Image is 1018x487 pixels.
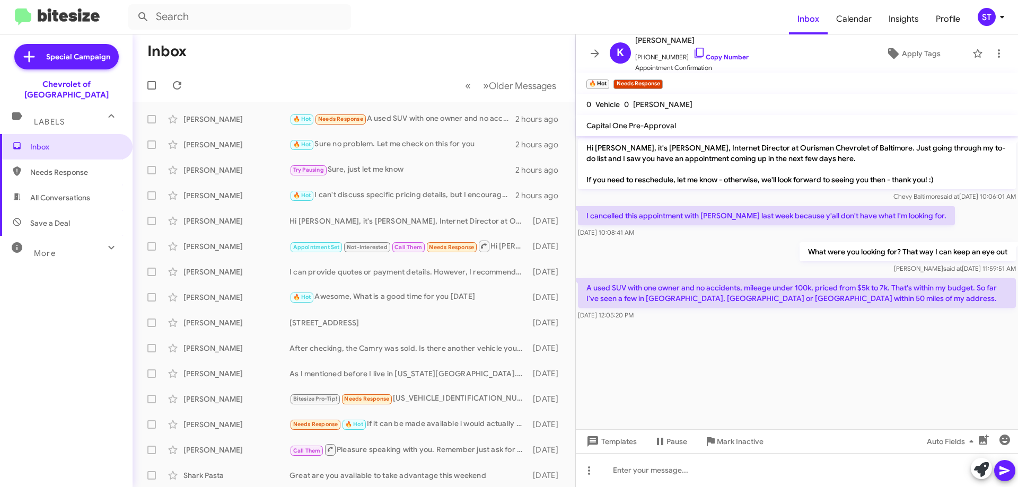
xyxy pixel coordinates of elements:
div: [PERSON_NAME] [183,292,289,303]
span: K [617,45,624,61]
input: Search [128,4,351,30]
span: said at [943,264,962,272]
a: Special Campaign [14,44,119,69]
button: Mark Inactive [696,432,772,451]
div: [PERSON_NAME] [183,419,289,430]
div: [US_VEHICLE_IDENTIFICATION_NUMBER] is my current vehicle VIN, I owe $46,990. If you can cover tha... [289,393,528,405]
div: After checking, the Camry was sold. Is there another vehicle you would be interested in or would ... [289,343,528,353]
div: [PERSON_NAME] [183,216,289,226]
span: Needs Response [30,167,120,178]
div: [PERSON_NAME] [183,267,289,277]
div: Sure, just let me know [289,164,515,176]
div: [DATE] [528,368,567,379]
span: Save a Deal [30,218,70,228]
div: [PERSON_NAME] [183,343,289,353]
span: Vehicle [595,100,620,109]
span: Appointment Set [293,244,340,251]
p: A used SUV with one owner and no accidents, mileage under 100k, priced from $5k to 7k. That's wit... [578,278,1016,308]
button: Auto Fields [918,432,986,451]
span: 0 [586,100,591,109]
div: [DATE] [528,470,567,481]
div: [DATE] [528,445,567,455]
button: Templates [576,432,645,451]
div: [PERSON_NAME] [183,165,289,175]
span: Profile [927,4,969,34]
span: [PERSON_NAME] [633,100,692,109]
span: [DATE] 12:05:20 PM [578,311,634,319]
span: Needs Response [318,116,363,122]
button: Apply Tags [858,44,967,63]
div: I can't discuss specific pricing details, but I encourage you to visit our dealership to explore ... [289,189,515,201]
a: Insights [880,4,927,34]
small: 🔥 Hot [586,79,609,89]
div: Pleasure speaking with you. Remember just ask for [PERSON_NAME] when you arrive. [289,443,528,456]
span: Call Them [293,447,321,454]
div: Sure no problem. Let me check on this for you [289,138,515,150]
div: Hi [PERSON_NAME], it's [PERSON_NAME], Internet Director at Ourisman Chevrolet of Baltimore. Just ... [289,216,528,226]
div: [DATE] [528,292,567,303]
div: [DATE] [528,216,567,226]
div: [PERSON_NAME] [183,317,289,328]
span: Templates [584,432,637,451]
a: Copy Number [693,53,749,61]
span: 🔥 Hot [293,294,311,300]
button: ST [969,8,1006,26]
div: [DATE] [528,317,567,328]
span: Apply Tags [902,44,941,63]
span: 0 [624,100,629,109]
div: Hi [PERSON_NAME], did you try calling me? Do you have any updates? [289,240,528,253]
span: Inbox [30,141,120,152]
div: A used SUV with one owner and no accidents, mileage under 100k, priced from $5k to 7k. That's wit... [289,113,515,125]
div: ST [978,8,996,26]
span: Special Campaign [46,51,110,62]
div: [DATE] [528,241,567,252]
span: Call Them [394,244,422,251]
span: 🔥 Hot [293,192,311,199]
div: 2 hours ago [515,190,567,201]
p: I cancelled this appointment with [PERSON_NAME] last week because y'all don't have what I'm looki... [578,206,955,225]
div: [PERSON_NAME] [183,368,289,379]
button: Pause [645,432,696,451]
p: What were you looking for? That way I can keep an eye out [800,242,1016,261]
span: Needs Response [429,244,474,251]
span: » [483,79,489,92]
div: Awesome, What is a good time for you [DATE] [289,291,528,303]
span: 🔥 Hot [345,421,363,428]
div: [DATE] [528,267,567,277]
span: 🔥 Hot [293,141,311,148]
span: [DATE] 10:08:41 AM [578,228,634,236]
span: [PERSON_NAME] [DATE] 11:59:51 AM [894,264,1016,272]
nav: Page navigation example [459,75,563,96]
div: [DATE] [528,419,567,430]
span: More [34,249,56,258]
span: [PHONE_NUMBER] [635,47,749,63]
h1: Inbox [147,43,187,60]
div: [PERSON_NAME] [183,241,289,252]
div: If it can be made available i would actually prefer that [289,418,528,430]
a: Calendar [828,4,880,34]
div: 2 hours ago [515,165,567,175]
div: [PERSON_NAME] [183,114,289,125]
span: Not-Interested [347,244,388,251]
div: 2 hours ago [515,139,567,150]
div: 2 hours ago [515,114,567,125]
div: [PERSON_NAME] [183,139,289,150]
span: said at [941,192,959,200]
div: [PERSON_NAME] [183,190,289,201]
span: Needs Response [293,421,338,428]
span: Bitesize Pro-Tip! [293,395,337,402]
span: All Conversations [30,192,90,203]
button: Previous [459,75,477,96]
div: As I mentioned before I live in [US_STATE][GEOGRAPHIC_DATA]. Please send me the updated pricing f... [289,368,528,379]
div: [DATE] [528,394,567,404]
span: [PERSON_NAME] [635,34,749,47]
span: 🔥 Hot [293,116,311,122]
span: Older Messages [489,80,556,92]
a: Inbox [789,4,828,34]
div: [PERSON_NAME] [183,394,289,404]
div: [PERSON_NAME] [183,445,289,455]
span: Try Pausing [293,166,324,173]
